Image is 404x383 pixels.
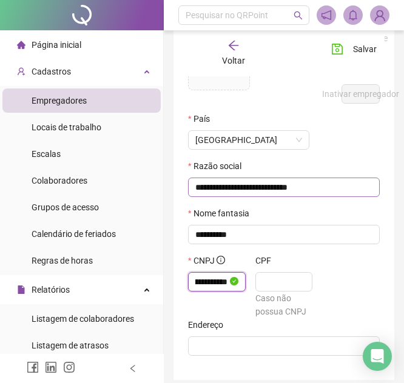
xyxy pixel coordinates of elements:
label: Endereço [188,318,231,331]
span: notification [321,10,332,21]
span: user-add [17,67,25,76]
span: Página inicial [32,40,81,50]
span: linkedin [45,361,57,373]
span: arrow-left [227,39,240,52]
span: left [129,364,137,373]
span: Calendário de feriados [32,229,116,239]
span: info-circle [217,256,225,264]
span: Razão social [194,159,241,173]
span: Listagem de atrasos [32,341,109,350]
span: Empregadores [32,96,87,105]
span: Voltar [222,56,245,65]
span: facebook [27,361,39,373]
span: search [294,11,303,20]
span: Locais de trabalho [32,122,101,132]
span: País [194,112,210,125]
span: Cadastros [32,67,71,76]
span: Escalas [32,149,61,159]
button: Inativar empregador [342,84,380,104]
img: 84933 [371,6,389,24]
span: file [17,285,25,294]
span: Colaboradores [32,176,87,185]
span: Relatórios [32,285,70,295]
button: Salvar [322,39,386,59]
span: CNPJ [194,254,225,267]
span: Listagem de colaboradores [32,314,134,324]
span: Brasil [195,131,302,149]
div: Open Intercom Messenger [363,342,392,371]
span: bell [348,10,359,21]
span: instagram [63,361,75,373]
span: Nome fantasia [194,207,249,220]
span: save [331,43,343,55]
label: CPF [255,254,279,267]
span: Salvar [353,42,377,56]
div: Caso não possua CNPJ [255,291,313,318]
span: home [17,41,25,49]
span: Regras de horas [32,256,93,265]
span: Grupos de acesso [32,202,99,212]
